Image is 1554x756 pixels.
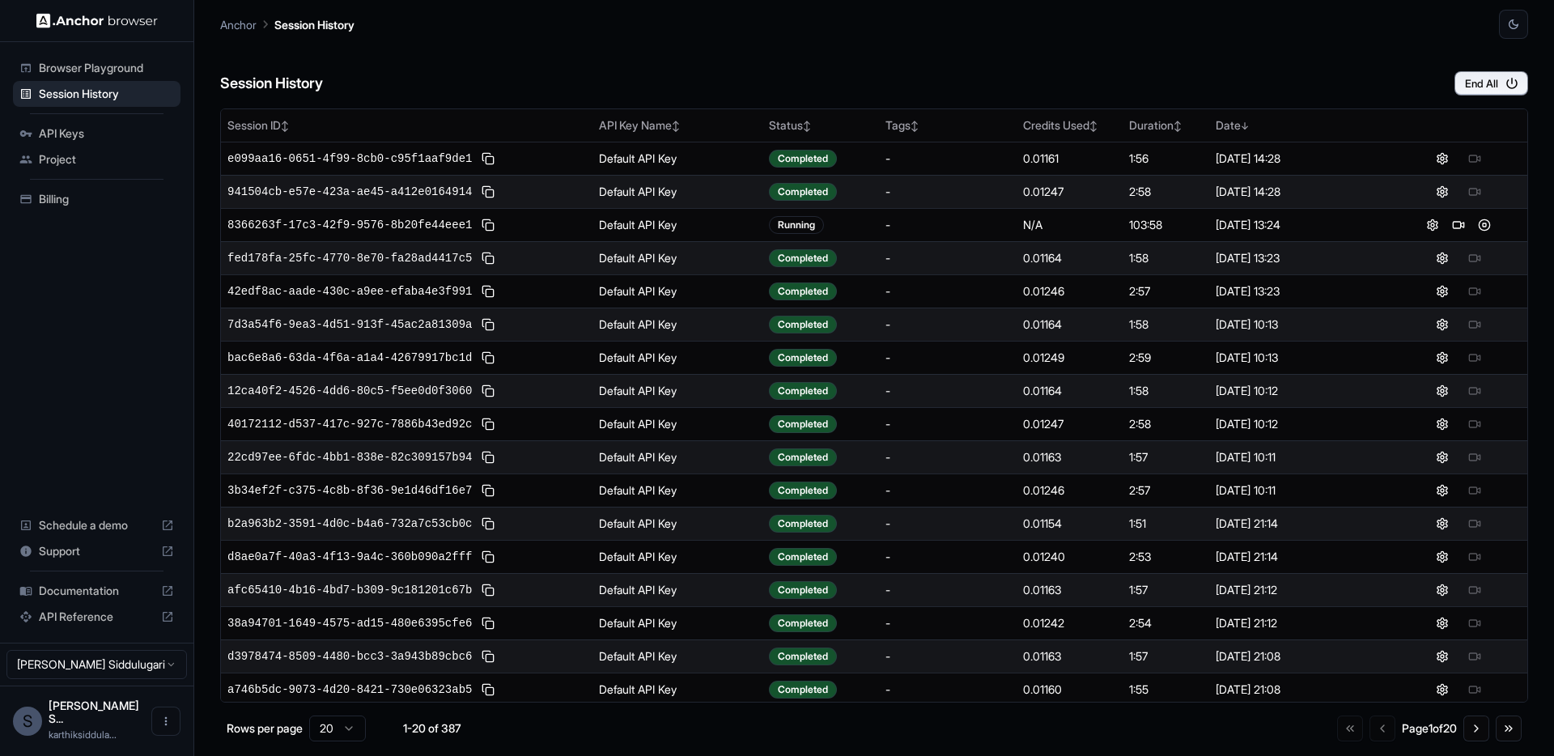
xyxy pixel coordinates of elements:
[769,681,837,699] div: Completed
[227,184,472,200] span: 941504cb-e57e-423a-ae45-a412e0164914
[592,573,762,606] td: Default API Key
[1216,482,1383,499] div: [DATE] 10:11
[274,16,355,33] p: Session History
[1023,117,1116,134] div: Credits Used
[220,72,323,96] h6: Session History
[769,349,837,367] div: Completed
[1129,648,1202,665] div: 1:57
[599,117,756,134] div: API Key Name
[39,609,155,625] span: API Reference
[592,341,762,374] td: Default API Key
[227,283,472,299] span: 42edf8ac-aade-430c-a9ee-efaba4e3f991
[1216,151,1383,167] div: [DATE] 14:28
[592,639,762,673] td: Default API Key
[227,383,472,399] span: 12ca40f2-4526-4dd6-80c5-f5ee0d0f3060
[1023,482,1116,499] div: 0.01246
[39,583,155,599] span: Documentation
[592,308,762,341] td: Default API Key
[39,86,174,102] span: Session History
[39,517,155,533] span: Schedule a demo
[1023,350,1116,366] div: 0.01249
[769,282,837,300] div: Completed
[13,512,180,538] div: Schedule a demo
[592,241,762,274] td: Default API Key
[1216,184,1383,200] div: [DATE] 14:28
[220,16,257,33] p: Anchor
[227,350,472,366] span: bac6e8a6-63da-4f6a-a1a4-42679917bc1d
[220,15,355,33] nav: breadcrumb
[885,449,1010,465] div: -
[227,648,472,665] span: d3978474-8509-4480-bcc3-3a943b89cbc6
[769,415,837,433] div: Completed
[1129,316,1202,333] div: 1:58
[392,720,473,737] div: 1-20 of 387
[592,507,762,540] td: Default API Key
[13,186,180,212] div: Billing
[1216,250,1383,266] div: [DATE] 13:23
[1174,120,1182,132] span: ↕
[1023,151,1116,167] div: 0.01161
[227,720,303,737] p: Rows per page
[1129,416,1202,432] div: 2:58
[227,151,472,167] span: e099aa16-0651-4f99-8cb0-c95f1aaf9de1
[911,120,919,132] span: ↕
[1241,120,1249,132] span: ↓
[1216,350,1383,366] div: [DATE] 10:13
[39,543,155,559] span: Support
[1129,549,1202,565] div: 2:53
[1023,449,1116,465] div: 0.01163
[592,540,762,573] td: Default API Key
[769,515,837,533] div: Completed
[592,374,762,407] td: Default API Key
[1129,383,1202,399] div: 1:58
[803,120,811,132] span: ↕
[227,482,472,499] span: 3b34ef2f-c375-4c8b-8f36-9e1d46df16e7
[885,217,1010,233] div: -
[592,208,762,241] td: Default API Key
[769,382,837,400] div: Completed
[672,120,680,132] span: ↕
[13,55,180,81] div: Browser Playground
[1216,516,1383,532] div: [DATE] 21:14
[1454,71,1528,96] button: End All
[885,416,1010,432] div: -
[592,175,762,208] td: Default API Key
[1129,582,1202,598] div: 1:57
[592,142,762,175] td: Default API Key
[885,615,1010,631] div: -
[13,81,180,107] div: Session History
[13,578,180,604] div: Documentation
[769,216,824,234] div: Running
[769,581,837,599] div: Completed
[885,151,1010,167] div: -
[1216,549,1383,565] div: [DATE] 21:14
[885,117,1010,134] div: Tags
[769,614,837,632] div: Completed
[592,606,762,639] td: Default API Key
[36,13,158,28] img: Anchor Logo
[885,582,1010,598] div: -
[227,682,472,698] span: a746b5dc-9073-4d20-8421-730e06323ab5
[1216,283,1383,299] div: [DATE] 13:23
[885,682,1010,698] div: -
[227,549,472,565] span: d8ae0a7f-40a3-4f13-9a4c-360b090a2fff
[1023,283,1116,299] div: 0.01246
[1129,217,1202,233] div: 103:58
[769,548,837,566] div: Completed
[885,316,1010,333] div: -
[39,60,174,76] span: Browser Playground
[769,183,837,201] div: Completed
[1216,217,1383,233] div: [DATE] 13:24
[885,250,1010,266] div: -
[227,615,472,631] span: 38a94701-1649-4575-ad15-480e6395cfe6
[1023,316,1116,333] div: 0.01164
[1023,250,1116,266] div: 0.01164
[1216,682,1383,698] div: [DATE] 21:08
[885,549,1010,565] div: -
[1129,615,1202,631] div: 2:54
[1216,316,1383,333] div: [DATE] 10:13
[1129,682,1202,698] div: 1:55
[151,707,180,736] button: Open menu
[769,117,873,134] div: Status
[1129,151,1202,167] div: 1:56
